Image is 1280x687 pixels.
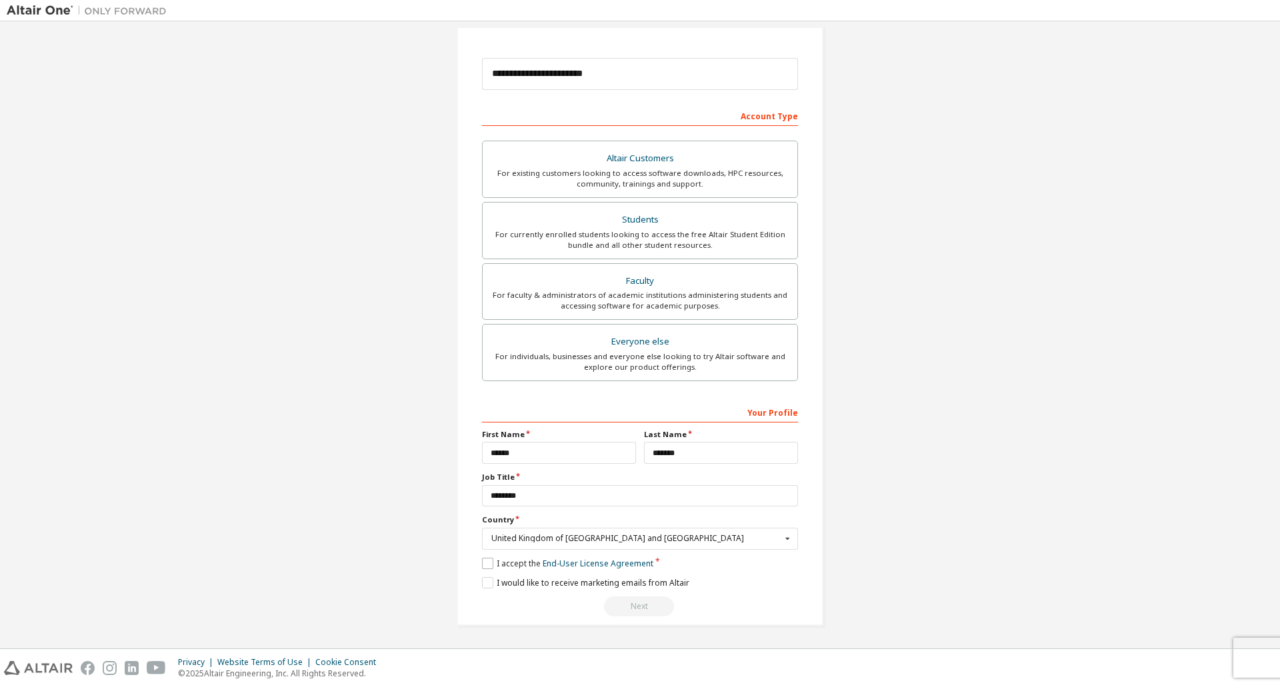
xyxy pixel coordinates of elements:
div: United Kingdom of [GEOGRAPHIC_DATA] and [GEOGRAPHIC_DATA] [491,534,781,542]
div: Privacy [178,657,217,668]
div: For currently enrolled students looking to access the free Altair Student Edition bundle and all ... [491,229,789,251]
div: Altair Customers [491,149,789,168]
label: Last Name [644,429,798,440]
img: facebook.svg [81,661,95,675]
img: youtube.svg [147,661,166,675]
img: linkedin.svg [125,661,139,675]
img: instagram.svg [103,661,117,675]
label: Country [482,514,798,525]
label: First Name [482,429,636,440]
div: Students [491,211,789,229]
div: Read and acccept EULA to continue [482,596,798,616]
div: For individuals, businesses and everyone else looking to try Altair software and explore our prod... [491,351,789,372]
p: © 2025 Altair Engineering, Inc. All Rights Reserved. [178,668,384,679]
div: Your Profile [482,401,798,422]
label: Job Title [482,472,798,482]
label: I accept the [482,558,653,569]
div: Account Type [482,105,798,126]
div: Cookie Consent [315,657,384,668]
label: I would like to receive marketing emails from Altair [482,577,689,588]
img: altair_logo.svg [4,661,73,675]
div: Faculty [491,272,789,291]
a: End-User License Agreement [543,558,653,569]
div: For faculty & administrators of academic institutions administering students and accessing softwa... [491,290,789,311]
img: Altair One [7,4,173,17]
div: Website Terms of Use [217,657,315,668]
div: Everyone else [491,333,789,351]
div: For existing customers looking to access software downloads, HPC resources, community, trainings ... [491,168,789,189]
